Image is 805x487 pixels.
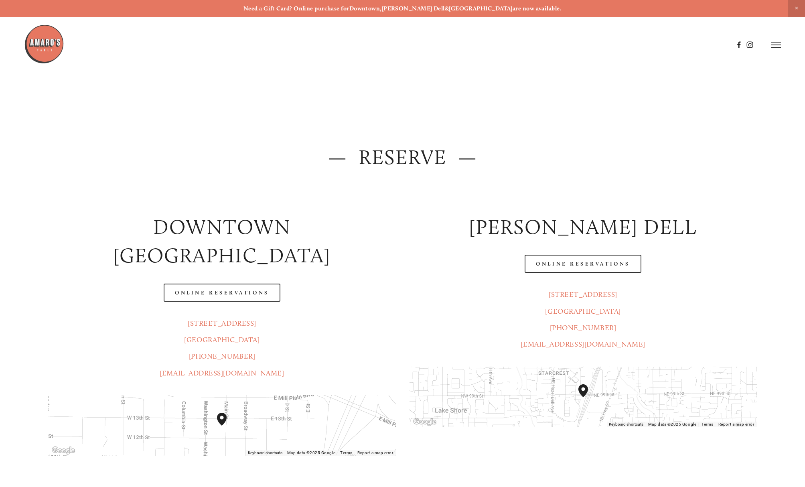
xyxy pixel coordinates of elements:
[380,5,381,12] strong: ,
[549,290,617,299] a: [STREET_ADDRESS]
[164,284,280,302] a: Online Reservations
[513,5,562,12] strong: are now available.
[701,422,714,426] a: Terms
[578,384,598,410] div: Amaro's Table 816 Northeast 98th Circle Vancouver, WA, 98665, United States
[410,213,757,241] h2: [PERSON_NAME] DELL
[609,422,643,427] button: Keyboard shortcuts
[550,323,616,332] a: [PHONE_NUMBER]
[382,5,445,12] a: [PERSON_NAME] Dell
[287,450,335,455] span: Map data ©2025 Google
[340,450,353,455] a: Terms
[189,352,255,361] a: [PHONE_NUMBER]
[648,422,696,426] span: Map data ©2025 Google
[349,5,380,12] a: Downtown
[525,255,641,273] a: Online Reservations
[718,422,754,426] a: Report a map error
[412,417,438,427] img: Google
[243,5,349,12] strong: Need a Gift Card? Online purchase for
[50,445,77,456] img: Google
[24,24,64,64] img: Amaro's Table
[188,319,256,328] a: [STREET_ADDRESS]
[521,340,645,349] a: [EMAIL_ADDRESS][DOMAIN_NAME]
[248,450,282,456] button: Keyboard shortcuts
[48,143,756,171] h2: — Reserve —
[50,445,77,456] a: Open this area in Google Maps (opens a new window)
[545,307,620,316] a: [GEOGRAPHIC_DATA]
[357,450,393,455] a: Report a map error
[48,213,395,270] h2: Downtown [GEOGRAPHIC_DATA]
[449,5,513,12] a: [GEOGRAPHIC_DATA]
[217,413,236,438] div: Amaro's Table 1220 Main Street vancouver, United States
[412,417,438,427] a: Open this area in Google Maps (opens a new window)
[184,335,260,344] a: [GEOGRAPHIC_DATA]
[160,369,284,377] a: [EMAIL_ADDRESS][DOMAIN_NAME]
[445,5,449,12] strong: &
